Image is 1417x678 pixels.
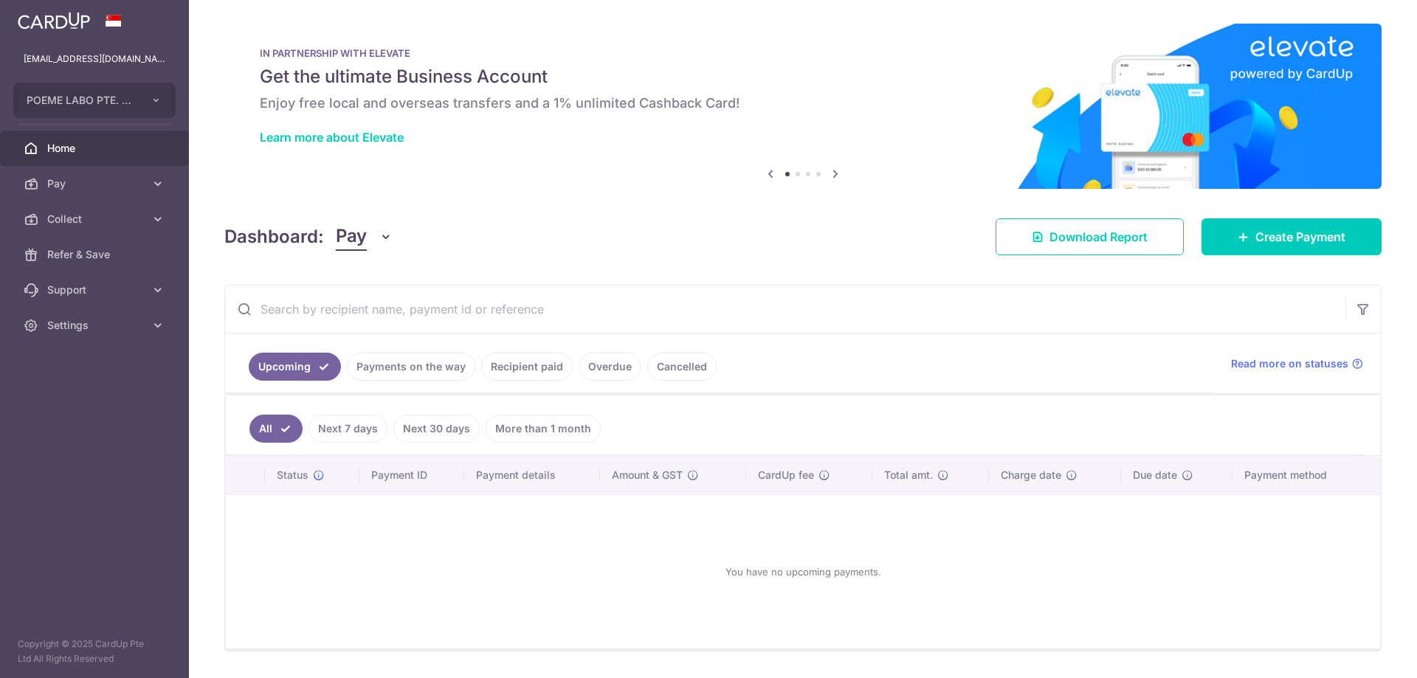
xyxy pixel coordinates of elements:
[47,283,145,297] span: Support
[27,93,136,108] span: POEME LABO PTE. LTD.
[486,415,601,443] a: More than 1 month
[47,141,145,156] span: Home
[1255,228,1345,246] span: Create Payment
[1232,456,1380,494] th: Payment method
[260,94,1346,112] h6: Enjoy free local and overseas transfers and a 1% unlimited Cashback Card!
[1231,356,1363,371] a: Read more on statuses
[464,456,600,494] th: Payment details
[47,247,145,262] span: Refer & Save
[244,507,1362,637] div: You have no upcoming payments.
[1001,468,1061,482] span: Charge date
[13,83,176,118] button: POEME LABO PTE. LTD.
[359,456,464,494] th: Payment ID
[260,130,404,145] a: Learn more about Elevate
[1049,228,1148,246] span: Download Report
[224,24,1382,189] img: Renovation banner
[1201,218,1382,255] a: Create Payment
[393,415,480,443] a: Next 30 days
[884,468,933,482] span: Total amt.
[260,65,1346,89] h5: Get the ultimate Business Account
[47,176,145,191] span: Pay
[336,223,393,251] button: Pay
[612,468,683,482] span: Amount & GST
[24,52,165,66] p: [EMAIL_ADDRESS][DOMAIN_NAME]
[481,353,573,381] a: Recipient paid
[18,12,90,30] img: CardUp
[308,415,387,443] a: Next 7 days
[1133,468,1177,482] span: Due date
[260,47,1346,59] p: IN PARTNERSHIP WITH ELEVATE
[347,353,475,381] a: Payments on the way
[277,468,308,482] span: Status
[647,353,717,381] a: Cancelled
[225,286,1345,333] input: Search by recipient name, payment id or reference
[249,353,341,381] a: Upcoming
[47,212,145,226] span: Collect
[1231,356,1348,371] span: Read more on statuses
[224,224,324,250] h4: Dashboard:
[336,223,367,251] span: Pay
[47,318,145,333] span: Settings
[579,353,641,381] a: Overdue
[758,468,814,482] span: CardUp fee
[996,218,1184,255] a: Download Report
[249,415,303,443] a: All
